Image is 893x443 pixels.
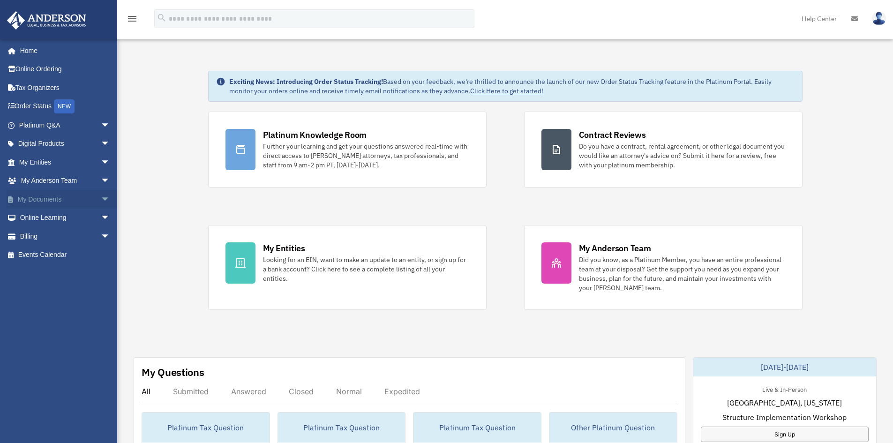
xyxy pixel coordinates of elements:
div: Do you have a contract, rental agreement, or other legal document you would like an attorney's ad... [579,142,785,170]
div: Submitted [173,387,209,396]
div: Looking for an EIN, want to make an update to an entity, or sign up for a bank account? Click her... [263,255,469,283]
a: Online Learningarrow_drop_down [7,209,124,227]
a: Contract Reviews Do you have a contract, rental agreement, or other legal document you would like... [524,112,803,188]
div: Answered [231,387,266,396]
div: My Entities [263,242,305,254]
a: Click Here to get started! [470,87,543,95]
a: Digital Productsarrow_drop_down [7,135,124,153]
a: My Documentsarrow_drop_down [7,190,124,209]
a: My Anderson Team Did you know, as a Platinum Member, you have an entire professional team at your... [524,225,803,310]
a: My Entitiesarrow_drop_down [7,153,124,172]
span: Structure Implementation Workshop [722,412,847,423]
div: NEW [54,99,75,113]
div: Platinum Tax Question [278,413,405,443]
a: Platinum Q&Aarrow_drop_down [7,116,124,135]
span: arrow_drop_down [101,153,120,172]
div: Contract Reviews [579,129,646,141]
div: Closed [289,387,314,396]
div: Platinum Tax Question [142,413,270,443]
a: My Entities Looking for an EIN, want to make an update to an entity, or sign up for a bank accoun... [208,225,487,310]
img: Anderson Advisors Platinum Portal [4,11,89,30]
div: Platinum Knowledge Room [263,129,367,141]
a: Home [7,41,120,60]
div: Based on your feedback, we're thrilled to announce the launch of our new Order Status Tracking fe... [229,77,795,96]
div: All [142,387,150,396]
a: Events Calendar [7,246,124,264]
div: Platinum Tax Question [413,413,541,443]
span: arrow_drop_down [101,172,120,191]
a: Billingarrow_drop_down [7,227,124,246]
span: [GEOGRAPHIC_DATA], [US_STATE] [727,397,842,408]
div: Live & In-Person [755,384,814,394]
img: User Pic [872,12,886,25]
div: Further your learning and get your questions answered real-time with direct access to [PERSON_NAM... [263,142,469,170]
a: Online Ordering [7,60,124,79]
div: Did you know, as a Platinum Member, you have an entire professional team at your disposal? Get th... [579,255,785,293]
div: [DATE]-[DATE] [693,358,876,376]
a: Tax Organizers [7,78,124,97]
div: Normal [336,387,362,396]
i: search [157,13,167,23]
a: menu [127,16,138,24]
span: arrow_drop_down [101,227,120,246]
span: arrow_drop_down [101,116,120,135]
span: arrow_drop_down [101,190,120,209]
a: Sign Up [701,427,869,442]
span: arrow_drop_down [101,135,120,154]
strong: Exciting News: Introducing Order Status Tracking! [229,77,383,86]
a: Order StatusNEW [7,97,124,116]
span: arrow_drop_down [101,209,120,228]
div: My Anderson Team [579,242,651,254]
a: Platinum Knowledge Room Further your learning and get your questions answered real-time with dire... [208,112,487,188]
div: Other Platinum Question [549,413,677,443]
div: Expedited [384,387,420,396]
div: My Questions [142,365,204,379]
i: menu [127,13,138,24]
a: My Anderson Teamarrow_drop_down [7,172,124,190]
